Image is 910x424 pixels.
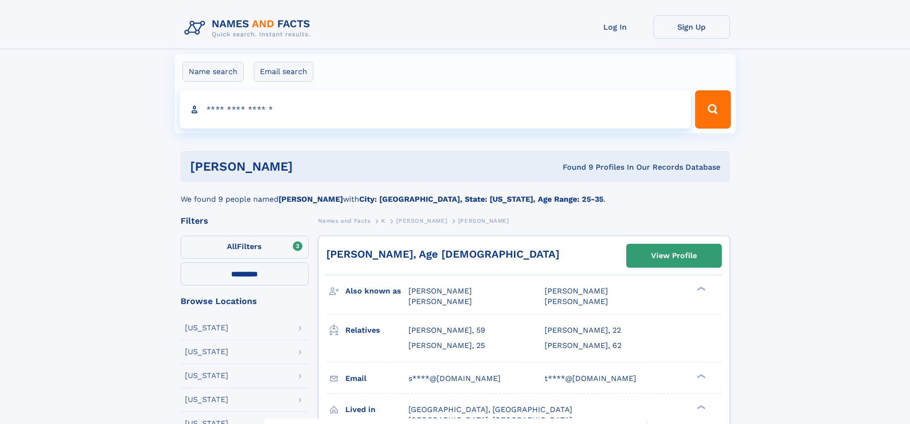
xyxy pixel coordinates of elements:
[408,297,472,306] span: [PERSON_NAME]
[651,245,697,267] div: View Profile
[627,244,721,267] a: View Profile
[345,283,408,299] h3: Also known as
[545,297,608,306] span: [PERSON_NAME]
[545,325,621,336] a: [PERSON_NAME], 22
[181,15,318,41] img: Logo Names and Facts
[408,405,572,414] span: [GEOGRAPHIC_DATA], [GEOGRAPHIC_DATA]
[396,215,447,227] a: [PERSON_NAME]
[185,348,228,356] div: [US_STATE]
[653,15,730,39] a: Sign Up
[180,90,691,129] input: search input
[381,215,385,227] a: K
[408,286,472,295] span: [PERSON_NAME]
[396,217,447,224] span: [PERSON_NAME]
[408,340,485,351] a: [PERSON_NAME], 25
[345,370,408,387] h3: Email
[695,373,706,379] div: ❯
[345,402,408,418] h3: Lived in
[181,182,730,205] div: We found 9 people named with .
[359,195,603,204] b: City: [GEOGRAPHIC_DATA], State: [US_STATE], Age Range: 25-35
[345,322,408,338] h3: Relatives
[577,15,653,39] a: Log In
[227,242,237,251] span: All
[326,248,559,260] a: [PERSON_NAME], Age [DEMOGRAPHIC_DATA]
[181,297,309,305] div: Browse Locations
[695,404,706,410] div: ❯
[278,195,343,204] b: [PERSON_NAME]
[182,62,244,82] label: Name search
[428,162,720,173] div: Found 9 Profiles In Our Records Database
[185,324,228,332] div: [US_STATE]
[695,286,706,292] div: ❯
[181,236,309,259] label: Filters
[190,161,428,173] h1: [PERSON_NAME]
[181,217,309,225] div: Filters
[695,90,730,129] button: Search Button
[545,340,621,351] a: [PERSON_NAME], 62
[408,325,485,336] a: [PERSON_NAME], 59
[318,215,371,227] a: Names and Facts
[458,217,509,224] span: [PERSON_NAME]
[185,396,228,403] div: [US_STATE]
[254,62,313,82] label: Email search
[545,286,608,295] span: [PERSON_NAME]
[381,217,385,224] span: K
[185,372,228,380] div: [US_STATE]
